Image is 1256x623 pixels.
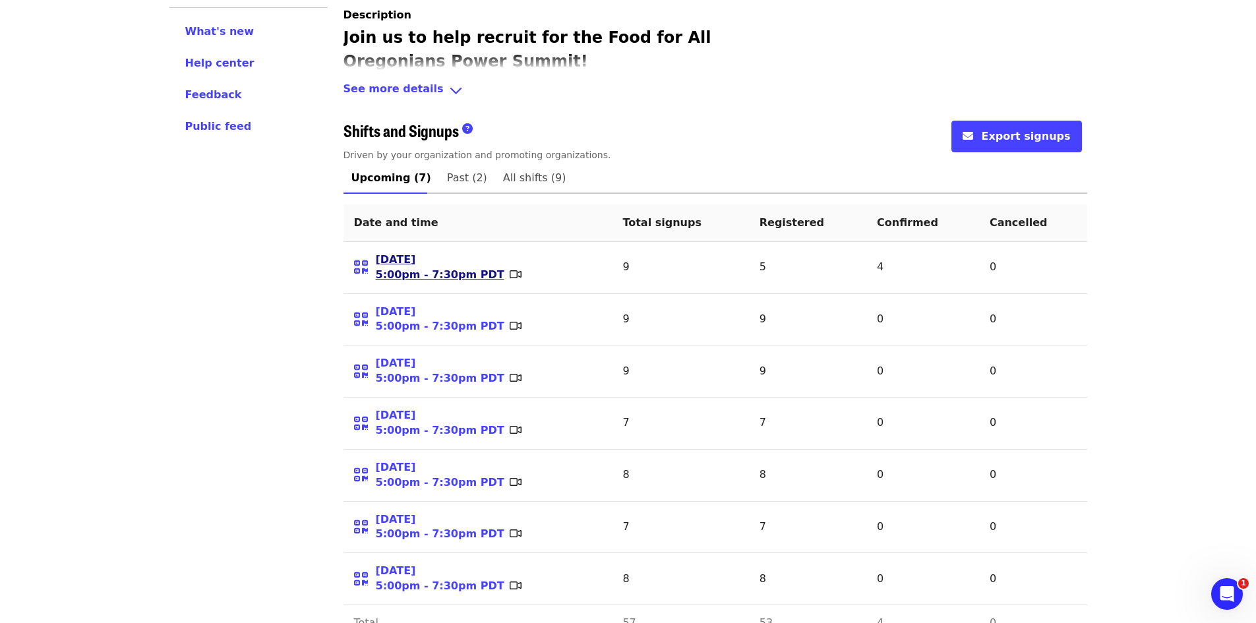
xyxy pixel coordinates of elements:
span: Description [344,9,411,21]
span: Video call information added [504,527,529,540]
td: 9 [612,294,748,346]
span: All shifts (9) [503,169,566,187]
a: [DATE]5:00pm - 7:30pm PDT [376,460,504,490]
span: Video call information added [504,372,529,384]
i: video icon [510,320,522,332]
i: video icon [510,527,522,540]
i: angle-down icon [449,81,463,100]
span: Date and time [354,216,438,229]
span: Past (2) [447,169,487,187]
i: video icon [510,372,522,384]
span: Video call information added [504,579,529,592]
a: [DATE]5:00pm - 7:30pm PDT [376,512,504,543]
span: Video call information added [504,424,529,436]
td: 7 [749,398,866,450]
td: 7 [749,502,866,554]
a: qrcode icon [354,268,376,281]
span: 1 [1238,578,1249,589]
td: 7 [612,502,748,554]
td: 0 [979,502,1087,554]
td: 8 [749,553,866,605]
td: 9 [749,294,866,346]
span: See more details [344,81,444,100]
td: 0 [979,294,1087,346]
a: qrcode icon [354,424,376,436]
span: Public feed [185,120,252,133]
i: qrcode icon [354,518,368,537]
a: qrcode icon [354,527,376,540]
span: View QR Code for Self Check-in Page [354,320,376,332]
span: Registered [760,216,824,229]
td: 9 [612,242,748,294]
i: qrcode icon [354,362,368,381]
a: Help center [185,55,312,71]
td: 8 [612,553,748,605]
span: Cancelled [990,216,1048,229]
span: Video call information added [504,320,529,332]
span: View QR Code for Self Check-in Page [354,579,376,592]
td: 5 [749,242,866,294]
td: 8 [749,450,866,502]
td: 9 [749,345,866,398]
a: qrcode icon [354,320,376,332]
a: Upcoming (7) [344,162,439,194]
i: question-circle icon [462,123,473,135]
td: 0 [866,502,979,554]
a: [DATE]5:00pm - 7:30pm PDT [376,564,504,594]
td: 0 [866,294,979,346]
span: View QR Code for Self Check-in Page [354,372,376,384]
td: 0 [866,398,979,450]
button: Feedback [185,87,242,103]
div: See more detailsangle-down icon [344,81,1087,100]
td: 4 [866,242,979,294]
td: 0 [979,345,1087,398]
span: View QR Code for Self Check-in Page [354,424,376,436]
a: What's new [185,24,312,40]
a: [DATE]5:00pm - 7:30pm PDT [376,305,504,335]
span: View QR Code for Self Check-in Page [354,527,376,540]
span: Total signups [622,216,702,229]
span: View QR Code for Self Check-in Page [354,476,376,489]
i: video icon [510,424,522,436]
span: Driven by your organization and promoting organizations. [344,150,611,160]
i: envelope icon [963,130,973,142]
a: Public feed [185,119,312,134]
i: qrcode icon [354,570,368,589]
span: Video call information added [504,268,529,281]
i: qrcode icon [354,258,368,277]
td: 0 [979,398,1087,450]
span: Upcoming (7) [351,169,431,187]
span: Help center [185,57,254,69]
td: 0 [866,345,979,398]
td: 9 [612,345,748,398]
a: qrcode icon [354,372,376,384]
td: 7 [612,398,748,450]
i: qrcode icon [354,414,368,433]
span: What's new [185,25,254,38]
td: 0 [979,553,1087,605]
span: Confirmed [877,216,938,229]
a: qrcode icon [354,579,376,592]
a: Past (2) [439,162,495,194]
button: envelope iconExport signups [951,121,1081,152]
td: 0 [866,553,979,605]
a: qrcode icon [354,476,376,489]
iframe: Intercom live chat [1211,578,1243,610]
a: [DATE]5:00pm - 7:30pm PDT [376,252,504,283]
i: qrcode icon [354,465,368,485]
span: Shifts and Signups [344,119,459,142]
td: 0 [979,242,1087,294]
a: [DATE]5:00pm - 7:30pm PDT [376,408,504,438]
td: 0 [866,450,979,502]
td: 8 [612,450,748,502]
i: qrcode icon [354,310,368,329]
h2: Join us to help recruit for the Food for All Oregonians Power Summit! [344,26,805,73]
i: video icon [510,579,522,592]
span: View QR Code for Self Check-in Page [354,268,376,281]
td: 0 [979,450,1087,502]
i: video icon [510,268,522,281]
a: [DATE]5:00pm - 7:30pm PDT [376,356,504,386]
a: All shifts (9) [495,162,574,194]
i: video icon [510,476,522,489]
